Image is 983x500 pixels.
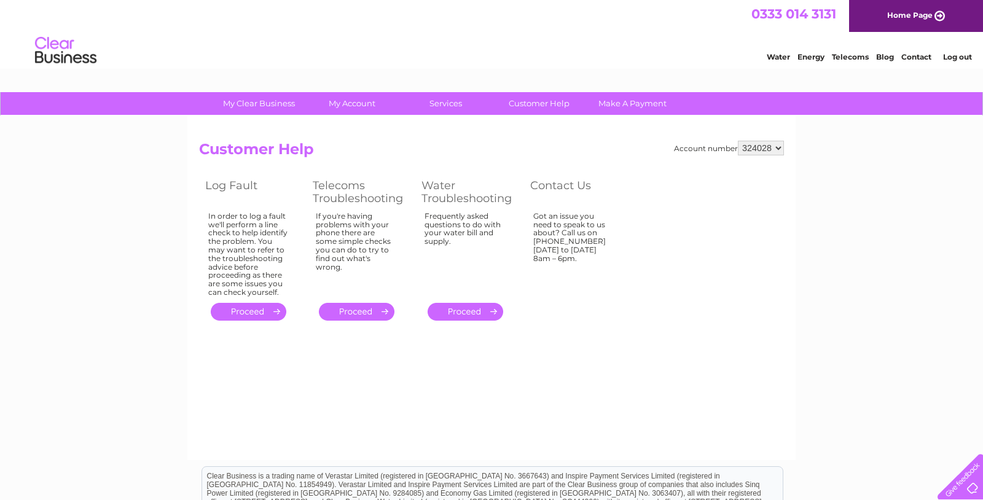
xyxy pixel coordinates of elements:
[832,52,869,61] a: Telecoms
[425,212,506,292] div: Frequently asked questions to do with your water bill and supply.
[319,303,394,321] a: .
[199,176,307,208] th: Log Fault
[524,176,632,208] th: Contact Us
[307,176,415,208] th: Telecoms Troubleshooting
[208,212,288,297] div: In order to log a fault we'll perform a line check to help identify the problem. You may want to ...
[208,92,310,115] a: My Clear Business
[533,212,613,292] div: Got an issue you need to speak to us about? Call us on [PHONE_NUMBER] [DATE] to [DATE] 8am – 6pm.
[34,32,97,69] img: logo.png
[415,176,524,208] th: Water Troubleshooting
[674,141,784,155] div: Account number
[199,141,784,164] h2: Customer Help
[302,92,403,115] a: My Account
[316,212,397,292] div: If you're having problems with your phone there are some simple checks you can do to try to find ...
[582,92,683,115] a: Make A Payment
[901,52,931,61] a: Contact
[751,6,836,21] a: 0333 014 3131
[202,7,783,60] div: Clear Business is a trading name of Verastar Limited (registered in [GEOGRAPHIC_DATA] No. 3667643...
[797,52,824,61] a: Energy
[876,52,894,61] a: Blog
[943,52,972,61] a: Log out
[428,303,503,321] a: .
[767,52,790,61] a: Water
[211,303,286,321] a: .
[395,92,496,115] a: Services
[488,92,590,115] a: Customer Help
